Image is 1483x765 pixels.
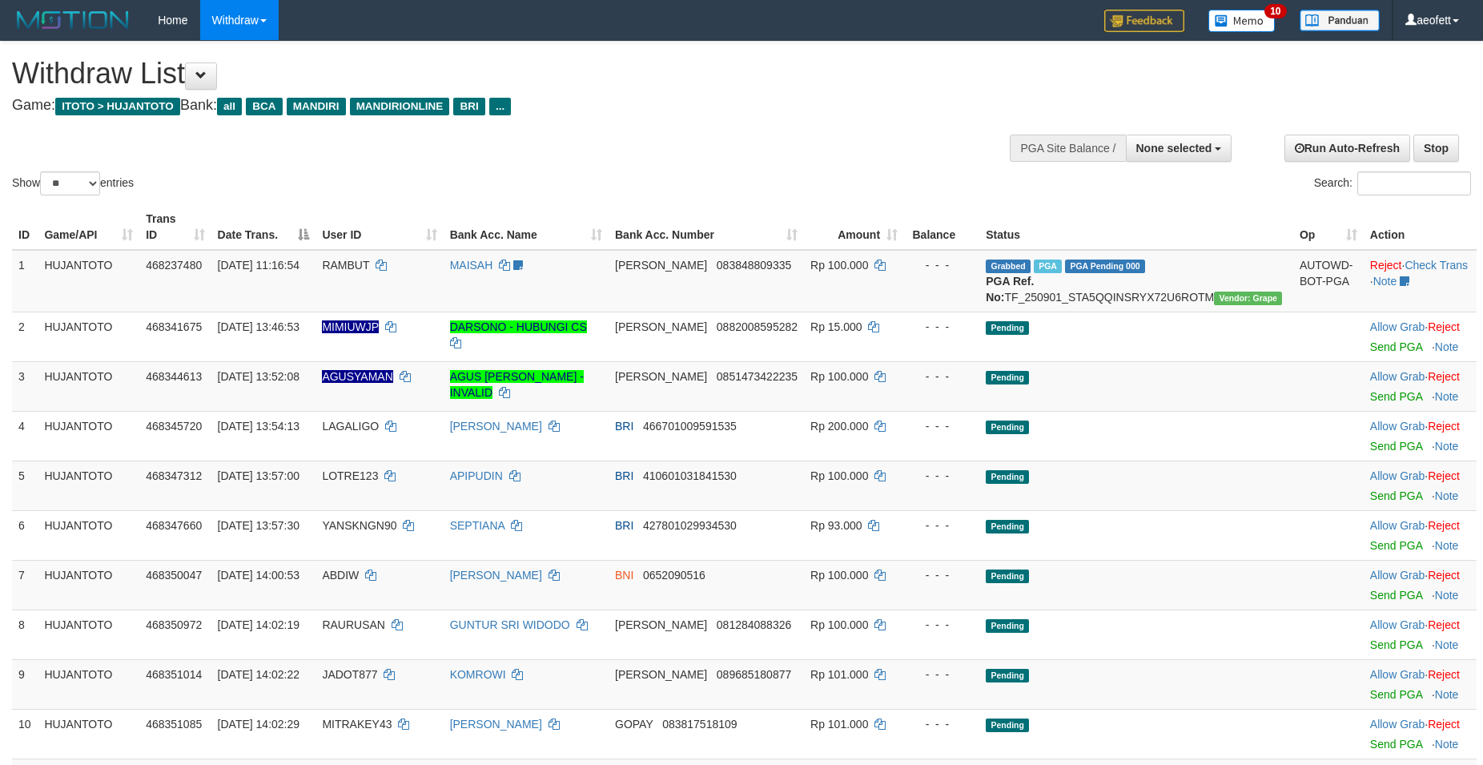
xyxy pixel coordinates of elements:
[146,370,202,383] span: 468344613
[810,618,868,631] span: Rp 100.000
[1370,618,1425,631] a: Allow Grab
[217,98,242,115] span: all
[717,618,791,631] span: Copy 081284088326 to clipboard
[12,411,38,461] td: 4
[1428,370,1460,383] a: Reject
[986,260,1031,273] span: Grabbed
[615,569,633,582] span: BNI
[910,567,973,583] div: - - -
[218,718,299,731] span: [DATE] 14:02:29
[1413,135,1459,162] a: Stop
[979,204,1293,250] th: Status
[810,668,868,681] span: Rp 101.000
[810,569,868,582] span: Rp 100.000
[615,519,633,532] span: BRI
[1370,489,1422,502] a: Send PGA
[12,510,38,560] td: 6
[1435,738,1459,751] a: Note
[810,320,862,333] span: Rp 15.000
[146,259,202,272] span: 468237480
[1405,259,1468,272] a: Check Trans
[1428,668,1460,681] a: Reject
[444,204,609,250] th: Bank Acc. Name: activate to sort column ascending
[38,250,139,312] td: HUJANTOTO
[450,420,542,433] a: [PERSON_NAME]
[986,669,1029,682] span: Pending
[1370,320,1428,333] span: ·
[1136,142,1212,155] span: None selected
[12,8,134,32] img: MOTION_logo.png
[615,370,707,383] span: [PERSON_NAME]
[12,709,38,759] td: 10
[717,668,791,681] span: Copy 089685180877 to clipboard
[662,718,737,731] span: Copy 083817518109 to clipboard
[1428,618,1460,631] a: Reject
[146,718,202,731] span: 468351085
[218,618,299,631] span: [DATE] 14:02:19
[986,470,1029,484] span: Pending
[717,370,798,383] span: Copy 0851473422235 to clipboard
[1370,340,1422,353] a: Send PGA
[38,610,139,659] td: HUJANTOTO
[910,319,973,335] div: - - -
[38,659,139,709] td: HUJANTOTO
[218,370,299,383] span: [DATE] 13:52:08
[218,519,299,532] span: [DATE] 13:57:30
[1370,519,1425,532] a: Allow Grab
[12,610,38,659] td: 8
[12,560,38,610] td: 7
[810,259,868,272] span: Rp 100.000
[322,519,396,532] span: YANSKNGN90
[218,259,299,272] span: [DATE] 11:16:54
[38,461,139,510] td: HUJANTOTO
[643,519,737,532] span: Copy 427801029934530 to clipboard
[38,709,139,759] td: HUJANTOTO
[1370,569,1425,582] a: Allow Grab
[810,370,868,383] span: Rp 100.000
[1435,489,1459,502] a: Note
[615,320,707,333] span: [PERSON_NAME]
[12,204,38,250] th: ID
[146,569,202,582] span: 468350047
[12,171,134,195] label: Show entries
[322,618,385,631] span: RAURUSAN
[810,469,868,482] span: Rp 100.000
[986,371,1029,385] span: Pending
[1370,420,1425,433] a: Allow Grab
[986,719,1029,732] span: Pending
[38,560,139,610] td: HUJANTOTO
[1370,519,1428,532] span: ·
[1370,718,1425,731] a: Allow Grab
[1065,260,1145,273] span: PGA Pending
[12,659,38,709] td: 9
[146,668,202,681] span: 468351014
[643,569,705,582] span: Copy 0652090516 to clipboard
[218,569,299,582] span: [DATE] 14:00:53
[322,469,378,482] span: LOTRE123
[1370,469,1428,482] span: ·
[1370,638,1422,651] a: Send PGA
[1370,539,1422,552] a: Send PGA
[1314,171,1471,195] label: Search:
[1364,659,1477,709] td: ·
[1435,340,1459,353] a: Note
[910,666,973,682] div: - - -
[1373,275,1397,288] a: Note
[1293,250,1364,312] td: AUTOWD-BOT-PGA
[910,418,973,434] div: - - -
[38,411,139,461] td: HUJANTOTO
[322,320,379,333] span: Nama rekening ada tanda titik/strip, harap diedit
[1370,469,1425,482] a: Allow Grab
[38,204,139,250] th: Game/API: activate to sort column ascending
[315,204,443,250] th: User ID: activate to sort column ascending
[146,469,202,482] span: 468347312
[1364,204,1477,250] th: Action
[450,469,503,482] a: APIPUDIN
[1364,411,1477,461] td: ·
[146,519,202,532] span: 468347660
[717,259,791,272] span: Copy 083848809335 to clipboard
[38,361,139,411] td: HUJANTOTO
[1370,569,1428,582] span: ·
[910,617,973,633] div: - - -
[1370,618,1428,631] span: ·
